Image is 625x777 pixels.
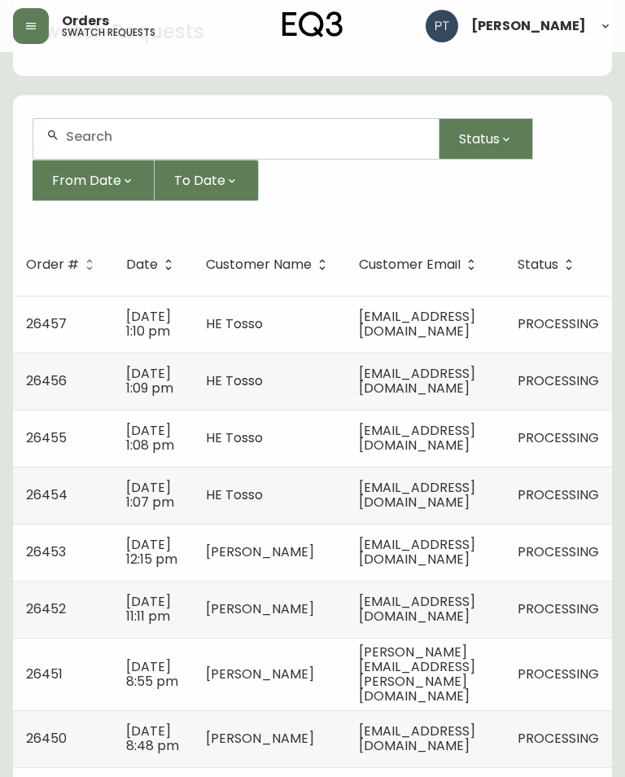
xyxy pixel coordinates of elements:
span: HE Tosso [206,428,263,447]
span: Date [126,257,179,272]
span: PROCESSING [518,428,599,447]
span: [PERSON_NAME] [206,665,314,683]
img: logo [282,11,343,37]
span: [EMAIL_ADDRESS][DOMAIN_NAME] [359,722,475,755]
span: Orders [62,15,109,28]
span: [PERSON_NAME] [206,599,314,618]
img: 986dcd8e1aab7847125929f325458823 [426,10,458,42]
span: HE Tosso [206,314,263,333]
span: PROCESSING [518,665,599,683]
span: 26452 [26,599,66,618]
span: [EMAIL_ADDRESS][DOMAIN_NAME] [359,421,475,454]
span: [EMAIL_ADDRESS][DOMAIN_NAME] [359,535,475,568]
span: [EMAIL_ADDRESS][DOMAIN_NAME] [359,478,475,511]
span: HE Tosso [206,485,263,504]
span: PROCESSING [518,599,599,618]
span: Customer Email [359,260,461,270]
span: Order # [26,257,100,272]
span: [DATE] 8:55 pm [126,657,178,691]
span: [DATE] 8:48 pm [126,722,179,755]
span: 26456 [26,371,67,390]
span: Order # [26,260,79,270]
span: Customer Name [206,260,312,270]
span: [PERSON_NAME][EMAIL_ADDRESS][PERSON_NAME][DOMAIN_NAME] [359,643,475,705]
span: 26454 [26,485,68,504]
span: [PERSON_NAME] [471,20,586,33]
button: Status [439,118,533,160]
span: Date [126,260,158,270]
span: Customer Name [206,257,333,272]
span: PROCESSING [518,729,599,748]
span: Status [459,129,500,149]
span: 26453 [26,542,66,561]
span: [EMAIL_ADDRESS][DOMAIN_NAME] [359,364,475,397]
button: From Date [33,160,155,201]
h5: swatch requests [62,28,155,37]
span: [DATE] 12:15 pm [126,535,177,568]
span: PROCESSING [518,314,599,333]
span: 26455 [26,428,67,447]
span: PROCESSING [518,542,599,561]
input: Search [66,129,426,144]
span: [DATE] 1:08 pm [126,421,174,454]
span: 26450 [26,729,67,748]
span: To Date [174,170,225,191]
span: Status [518,260,558,270]
span: Customer Email [359,257,482,272]
span: Status [518,257,579,272]
span: [PERSON_NAME] [206,729,314,748]
span: 26451 [26,665,63,683]
button: To Date [155,160,259,201]
span: HE Tosso [206,371,263,390]
span: [DATE] 11:11 pm [126,592,171,626]
span: [EMAIL_ADDRESS][DOMAIN_NAME] [359,307,475,340]
span: From Date [52,170,121,191]
span: [EMAIL_ADDRESS][DOMAIN_NAME] [359,592,475,626]
span: PROCESSING [518,485,599,504]
span: PROCESSING [518,371,599,390]
span: [PERSON_NAME] [206,542,314,561]
span: 26457 [26,314,67,333]
span: [DATE] 1:09 pm [126,364,173,397]
span: [DATE] 1:07 pm [126,478,174,511]
span: [DATE] 1:10 pm [126,307,171,340]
